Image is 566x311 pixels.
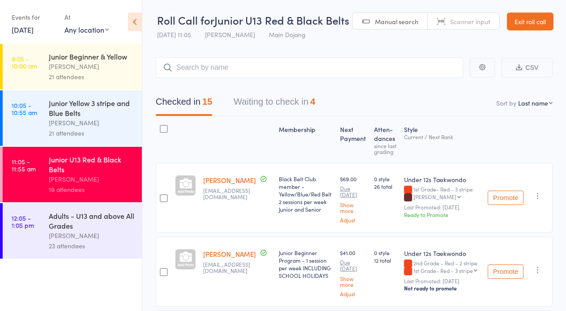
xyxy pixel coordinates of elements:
[203,175,256,185] a: [PERSON_NAME]
[12,102,37,116] time: 10:05 - 10:55 am
[374,249,397,256] span: 0 style
[404,134,481,140] div: Current / Next Rank
[404,211,481,218] div: Ready to Promote
[404,278,481,284] small: Last Promoted: [DATE]
[64,25,109,34] div: Any location
[49,51,134,61] div: Junior Beginner & Yellow
[49,211,134,230] div: Adults - U13 and above All Grades
[49,174,134,184] div: [PERSON_NAME]
[413,268,473,273] div: 1st Grade- Red - 3 stripe
[49,72,134,82] div: 21 attendees
[374,175,397,183] span: 0 style
[404,249,481,258] div: Under 12s Taekwondo
[205,30,255,39] span: [PERSON_NAME]
[234,92,315,116] button: Waiting to check in4
[49,118,134,128] div: [PERSON_NAME]
[374,256,397,264] span: 12 total
[49,230,134,241] div: [PERSON_NAME]
[64,10,109,25] div: At
[413,194,456,200] div: [PERSON_NAME]
[340,175,367,223] div: $69.00
[496,98,516,107] label: Sort by
[404,186,481,201] div: 1st Grade- Red - 3 stripe
[488,191,523,205] button: Promote
[157,30,191,39] span: [DATE] 11:05
[203,249,256,259] a: [PERSON_NAME]
[450,17,490,26] span: Scanner input
[269,30,306,39] span: Main Dojang
[340,276,367,287] a: Show more
[340,249,367,297] div: $41.00
[374,183,397,190] span: 26 total
[340,291,367,297] a: Adjust
[12,25,34,34] a: [DATE]
[502,58,553,77] button: CSV
[400,120,484,159] div: Style
[3,44,142,89] a: 9:05 -10:00 amJunior Beginner & Yellow[PERSON_NAME]21 attendees
[279,175,333,213] div: Black Belt Club member - Yellow/Blue/Red Belt 2 sessions per week Junior and Senior
[49,154,134,174] div: Junior U13 Red & Black Belts
[49,98,134,118] div: Junior Yellow 3 stripe and Blue Belts
[156,57,463,78] input: Search by name
[404,285,481,292] div: Not ready to promote
[340,217,367,223] a: Adjust
[374,143,397,154] div: since last grading
[203,187,272,200] small: jaga143@iinet.net.au
[336,120,370,159] div: Next Payment
[279,249,333,279] div: Junior Beginner Program - 1 session per week INCLUDING SCHOOL HOLIDAYS
[202,97,212,107] div: 15
[340,259,367,272] small: Due [DATE]
[340,202,367,213] a: Show more
[12,10,55,25] div: Events for
[12,55,37,69] time: 9:05 - 10:00 am
[49,241,134,251] div: 23 attendees
[157,13,214,27] span: Roll Call for
[375,17,418,26] span: Manual search
[156,92,212,116] button: Checked in15
[3,203,142,259] a: 12:05 -1:05 pmAdults - U13 and above All Grades[PERSON_NAME]23 attendees
[488,264,523,279] button: Promote
[203,261,272,274] small: jaga143@iinet.net.au
[3,90,142,146] a: 10:05 -10:55 amJunior Yellow 3 stripe and Blue Belts[PERSON_NAME]21 attendees
[12,214,34,229] time: 12:05 - 1:05 pm
[370,120,400,159] div: Atten­dances
[404,204,481,210] small: Last Promoted: [DATE]
[49,61,134,72] div: [PERSON_NAME]
[49,128,134,138] div: 21 attendees
[275,120,336,159] div: Membership
[3,147,142,202] a: 11:05 -11:55 amJunior U13 Red & Black Belts[PERSON_NAME]19 attendees
[214,13,349,27] span: Junior U13 Red & Black Belts
[404,260,481,275] div: 2nd Grade - Red - 2 stripe
[12,158,36,172] time: 11:05 - 11:55 am
[404,175,481,184] div: Under 12s Taekwondo
[507,13,553,30] a: Exit roll call
[310,97,315,107] div: 4
[340,185,367,198] small: Due [DATE]
[518,98,548,107] div: Last name
[49,184,134,195] div: 19 attendees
